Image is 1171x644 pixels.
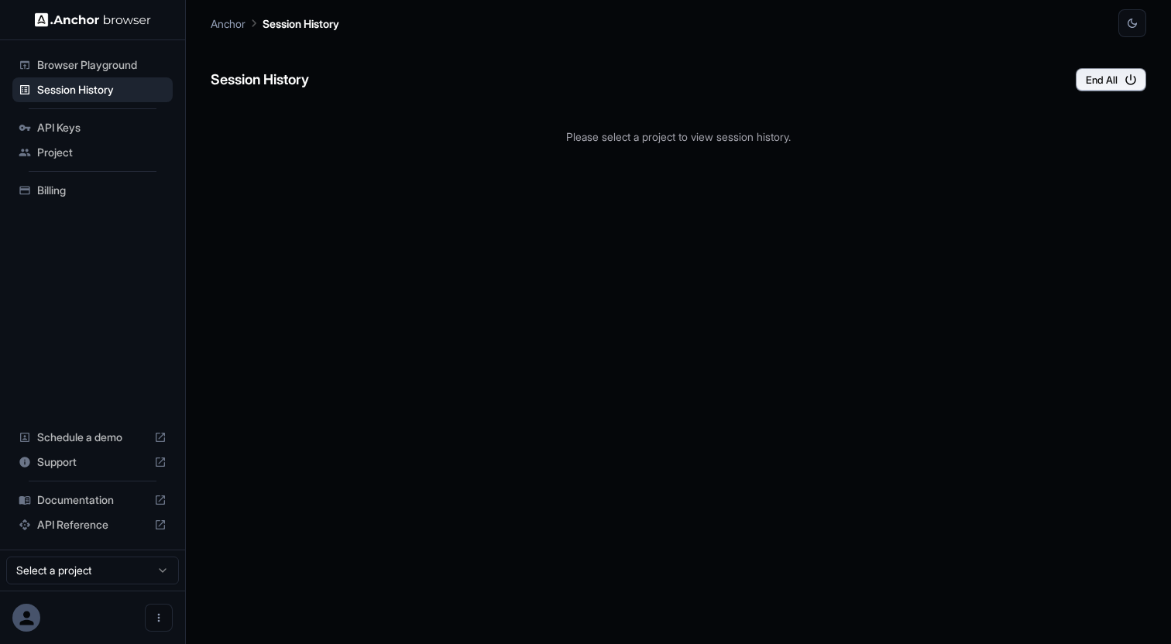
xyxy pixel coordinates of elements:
nav: breadcrumb [211,15,339,32]
div: Browser Playground [12,53,173,77]
div: Project [12,140,173,165]
span: Billing [37,183,167,198]
button: End All [1076,68,1146,91]
div: Billing [12,178,173,203]
div: Schedule a demo [12,425,173,450]
span: API Keys [37,120,167,135]
img: Anchor Logo [35,12,151,27]
button: Open menu [145,604,173,632]
div: Support [12,450,173,474]
span: Session History [37,82,167,98]
div: Session History [12,77,173,102]
span: Schedule a demo [37,430,148,445]
div: API Reference [12,512,173,537]
span: Documentation [37,492,148,508]
h6: Session History [211,69,309,91]
span: Support [37,454,148,470]
span: Browser Playground [37,57,167,73]
div: Documentation [12,488,173,512]
span: API Reference [37,517,148,533]
span: Project [37,145,167,160]
div: API Keys [12,115,173,140]
p: Session History [263,15,339,32]
p: Anchor [211,15,246,32]
p: Please select a project to view session history. [211,128,1146,145]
